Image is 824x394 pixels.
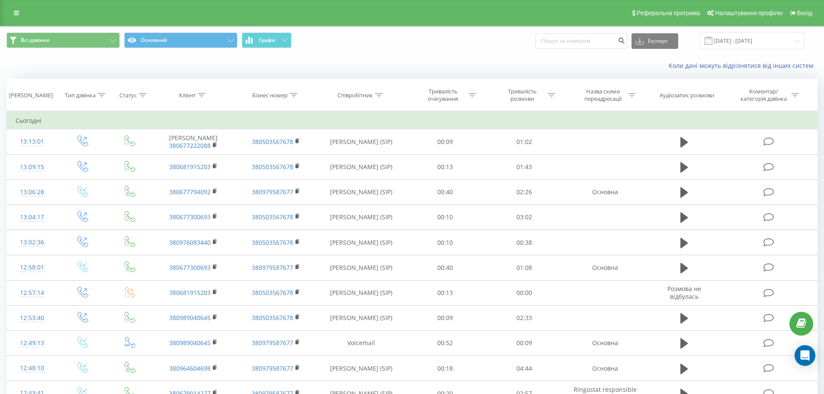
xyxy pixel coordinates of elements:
div: 12:57:14 [16,285,49,301]
a: 380989040645 [169,339,211,347]
td: 00:10 [406,205,485,230]
a: 380964604698 [169,364,211,372]
a: 380681915203 [169,163,211,171]
td: [PERSON_NAME] (SIP) [317,129,406,154]
a: 380677300693 [169,213,211,221]
a: 380979587677 [252,188,293,196]
div: Тип дзвінка [65,92,96,99]
button: Експорт [632,33,678,49]
a: 380989040645 [169,314,211,322]
span: Всі дзвінки [21,37,49,44]
div: [PERSON_NAME] [9,92,53,99]
td: [PERSON_NAME] (SIP) [317,305,406,330]
a: 380677222088 [169,141,211,150]
td: 00:09 [485,330,564,356]
a: 380677300693 [169,263,211,272]
td: 01:08 [485,255,564,280]
a: 380677794092 [169,188,211,196]
span: Реферальна програма [637,10,700,16]
td: 03:02 [485,205,564,230]
span: Вихід [797,10,812,16]
div: Тривалість очікування [420,88,466,103]
a: 380979587677 [252,364,293,372]
div: 12:49:13 [16,335,49,352]
td: 01:43 [485,154,564,179]
td: [PERSON_NAME] (SIP) [317,356,406,381]
td: 00:13 [406,280,485,305]
td: [PERSON_NAME] (SIP) [317,280,406,305]
a: 380503567678 [252,213,293,221]
a: 380681915203 [169,288,211,297]
td: 00:40 [406,179,485,205]
td: 00:09 [406,305,485,330]
a: 380503567678 [252,238,293,247]
div: 13:09:15 [16,159,49,176]
a: 380979587677 [252,263,293,272]
td: 00:10 [406,230,485,255]
a: 380503567678 [252,138,293,146]
td: 00:18 [406,356,485,381]
td: Сьогодні [7,112,818,129]
td: 01:02 [485,129,564,154]
td: [PERSON_NAME] [152,129,234,154]
div: Open Intercom Messenger [795,345,815,366]
input: Пошук за номером [535,33,627,49]
td: 00:40 [406,255,485,280]
div: 13:13:01 [16,133,49,150]
td: Основна [564,330,646,356]
td: Основна [564,255,646,280]
td: Основна [564,179,646,205]
td: 02:26 [485,179,564,205]
a: Коли дані можуть відрізнятися вiд інших систем [669,61,818,70]
td: 00:52 [406,330,485,356]
span: Графік [259,37,276,43]
div: 13:06:28 [16,184,49,201]
div: 13:04:17 [16,209,49,226]
td: 00:00 [485,280,564,305]
button: Всі дзвінки [6,32,120,48]
td: 00:09 [406,129,485,154]
td: [PERSON_NAME] (SIP) [317,154,406,179]
div: Бізнес номер [252,92,288,99]
div: Аудіозапис розмови [660,92,714,99]
td: 04:44 [485,356,564,381]
td: Основна [564,356,646,381]
div: 12:53:40 [16,310,49,327]
td: 02:33 [485,305,564,330]
div: 12:48:10 [16,360,49,377]
td: 00:38 [485,230,564,255]
button: Основний [124,32,237,48]
div: Співробітник [337,92,373,99]
button: Графік [242,32,292,48]
td: [PERSON_NAME] (SIP) [317,179,406,205]
div: Назва схеми переадресації [580,88,626,103]
a: 380503567678 [252,163,293,171]
div: 12:58:01 [16,259,49,276]
span: Налаштування профілю [715,10,782,16]
div: Статус [119,92,137,99]
td: [PERSON_NAME] (SIP) [317,255,406,280]
span: Розмова не відбулась [667,285,701,301]
a: 380503567678 [252,314,293,322]
div: 13:02:36 [16,234,49,251]
div: Клієнт [179,92,196,99]
td: [PERSON_NAME] (SIP) [317,230,406,255]
td: 00:13 [406,154,485,179]
td: [PERSON_NAME] (SIP) [317,205,406,230]
a: 380503567678 [252,288,293,297]
div: Коментар/категорія дзвінка [738,88,789,103]
div: Тривалість розмови [499,88,545,103]
a: 380979587677 [252,339,293,347]
td: Voicemail [317,330,406,356]
a: 380976083440 [169,238,211,247]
